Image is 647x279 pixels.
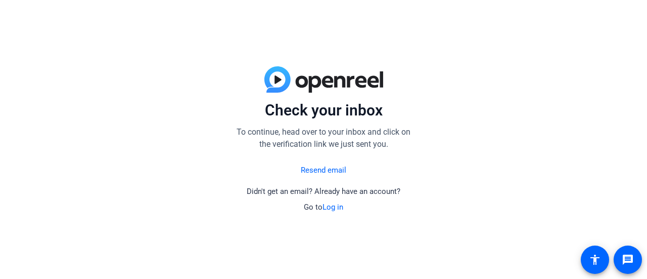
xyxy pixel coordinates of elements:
[322,203,343,212] a: Log in
[304,203,343,212] span: Go to
[589,254,601,266] mat-icon: accessibility
[264,66,383,93] img: blue-gradient.svg
[233,126,414,150] p: To continue, head over to your inbox and click on the verification link we just sent you.
[622,254,634,266] mat-icon: message
[247,187,400,196] span: Didn't get an email? Already have an account?
[233,101,414,120] p: Check your inbox
[301,165,346,176] a: Resend email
